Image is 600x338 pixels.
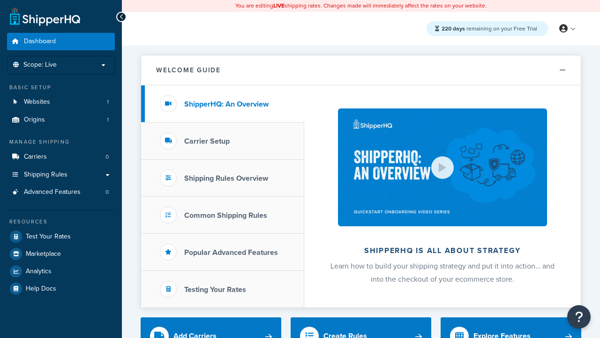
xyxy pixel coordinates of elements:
[567,305,591,329] button: Open Resource Center
[24,98,50,106] span: Websites
[26,268,52,276] span: Analytics
[184,137,230,146] h3: Carrier Setup
[7,184,115,201] a: Advanced Features0
[184,211,267,220] h3: Common Shipping Rules
[156,67,221,74] h2: Welcome Guide
[107,116,109,124] span: 1
[24,38,56,46] span: Dashboard
[7,280,115,297] a: Help Docs
[7,263,115,280] a: Analytics
[7,246,115,262] a: Marketplace
[184,285,246,294] h3: Testing Your Rates
[7,111,115,129] a: Origins1
[7,218,115,226] div: Resources
[330,261,555,284] span: Learn how to build your shipping strategy and put it into action… and into the checkout of your e...
[24,153,47,161] span: Carriers
[7,93,115,111] a: Websites1
[7,184,115,201] li: Advanced Features
[338,108,547,226] img: ShipperHQ is all about strategy
[105,188,109,196] span: 0
[105,153,109,161] span: 0
[184,174,268,183] h3: Shipping Rules Overview
[107,98,109,106] span: 1
[273,1,285,10] b: LIVE
[329,246,556,255] h2: ShipperHQ is all about strategy
[26,233,71,241] span: Test Your Rates
[442,24,537,33] span: remaining on your Free Trial
[184,100,269,108] h3: ShipperHQ: An Overview
[24,188,81,196] span: Advanced Features
[7,84,115,92] div: Basic Setup
[7,93,115,111] li: Websites
[26,285,56,293] span: Help Docs
[7,228,115,245] a: Test Your Rates
[26,250,61,258] span: Marketplace
[442,24,465,33] strong: 220 days
[7,33,115,50] a: Dashboard
[141,55,581,85] button: Welcome Guide
[7,111,115,129] li: Origins
[24,116,45,124] span: Origins
[184,248,278,257] h3: Popular Advanced Features
[23,61,57,69] span: Scope: Live
[7,148,115,166] li: Carriers
[7,138,115,146] div: Manage Shipping
[7,166,115,184] a: Shipping Rules
[24,171,67,179] span: Shipping Rules
[7,148,115,166] a: Carriers0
